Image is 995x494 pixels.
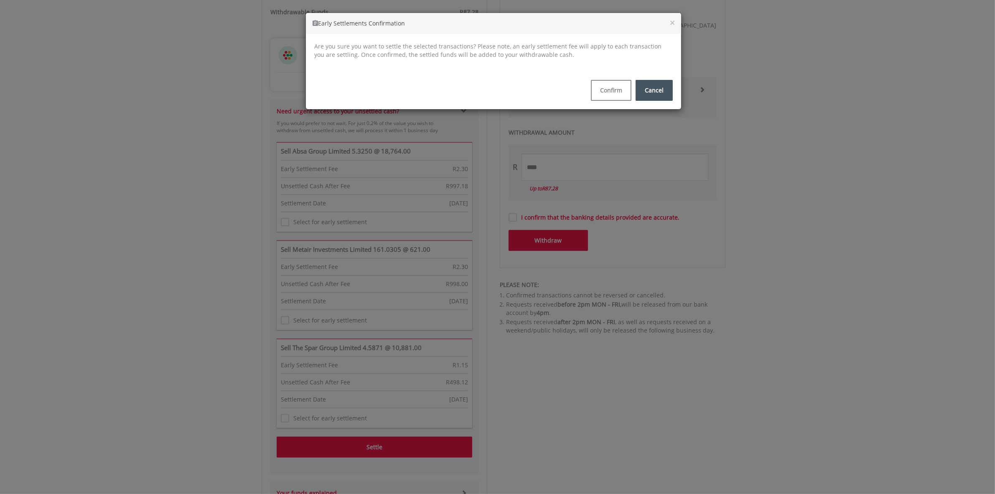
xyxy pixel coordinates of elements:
span: × [670,17,675,28]
h5: Early Settlements Confirmation [312,19,675,28]
button: Cancel [636,80,673,101]
p: Are you sure you want to settle the selected transactions? Please note, an early settlement fee w... [314,42,673,59]
button: Confirm [591,80,631,101]
button: Close [670,18,675,27]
